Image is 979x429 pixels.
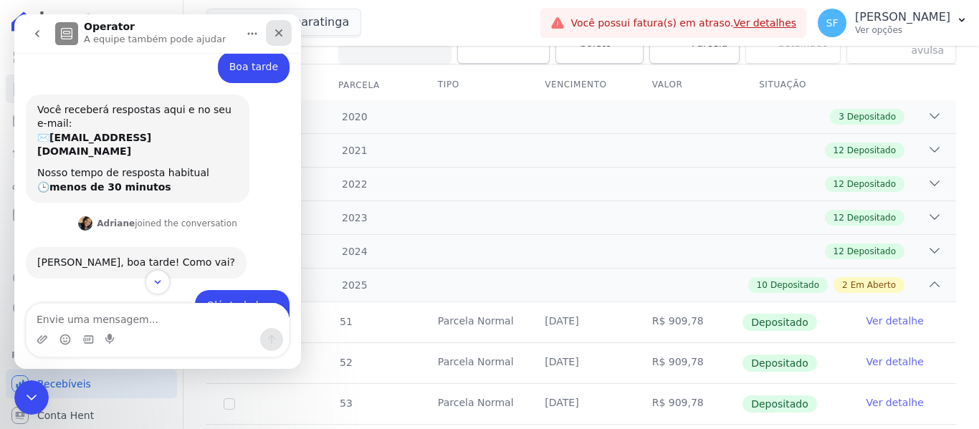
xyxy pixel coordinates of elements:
span: Em Aberto [851,279,896,291]
a: Ver detalhe [866,314,924,328]
b: [EMAIL_ADDRESS][DOMAIN_NAME] [23,117,137,143]
span: 52 [338,357,353,368]
td: Parcela Normal [421,343,527,383]
td: [DATE] [527,343,634,383]
td: [DATE] [527,384,634,424]
span: Conta Hent [37,408,94,423]
input: Só é possível selecionar pagamentos em aberto [224,398,235,410]
div: Nosso tempo de resposta habitual 🕒 [23,152,224,180]
a: Visão Geral [6,43,177,72]
div: Você receberá respostas aqui e no seu e-mail:✉️[EMAIL_ADDRESS][DOMAIN_NAME]Nosso tempo de respost... [11,80,235,189]
button: Mar De Japaratinga [206,9,361,36]
span: 2 [842,279,848,291]
a: Recebíveis [6,370,177,398]
span: 53 [338,397,353,409]
div: Operator diz… [11,80,275,201]
span: Depositado [847,178,896,191]
div: Você receberá respostas aqui e no seu e-mail: ✉️ [23,89,224,145]
div: Olá, tudo bem [192,284,264,299]
div: [PERSON_NAME], boa tarde! Como vai?Add reaction [11,233,232,264]
th: Vencimento [527,70,634,100]
a: Transferências [6,232,177,261]
span: Depositado [847,110,896,123]
td: Parcela Normal [421,302,527,342]
div: Boa tarde [215,46,264,60]
a: Contratos [6,74,177,103]
textarea: Envie uma mensagem... [12,289,274,314]
span: Depositado [742,314,817,331]
span: 10 [757,279,768,291]
button: Selecionador de Emoji [45,319,57,331]
p: A equipe também pode ajudar [70,18,211,32]
span: 12 [834,144,844,157]
span: 3 [839,110,844,123]
span: Depositado [742,355,817,372]
div: [PERSON_NAME], boa tarde! Como vai? [23,241,221,256]
td: [DATE] [527,302,634,342]
span: Depositado [742,395,817,413]
a: Lotes [6,138,177,166]
span: 12 [834,211,844,224]
span: 12 [834,178,844,191]
button: Enviar uma mensagem [246,314,269,337]
span: Recebíveis [37,377,91,391]
td: R$ 909,78 [635,384,742,424]
p: Ver opções [855,24,950,36]
iframe: Intercom live chat [14,380,49,415]
div: Parcela [321,71,397,100]
div: Adriane diz… [11,200,275,233]
th: Valor [635,70,742,100]
span: 51 [338,316,353,327]
p: [PERSON_NAME] [855,10,950,24]
th: Tipo [421,70,527,100]
a: Ver detalhes [734,17,797,29]
button: Selecionador de GIF [68,319,80,331]
span: Depositado [847,144,896,157]
a: Ver detalhe [866,395,924,410]
div: Plataformas [11,347,171,364]
div: Adriane diz… [11,233,275,276]
a: Negativação [6,295,177,324]
td: R$ 909,78 [635,343,742,383]
td: Parcela Normal [421,384,527,424]
a: Parcelas [6,106,177,135]
a: Clientes [6,169,177,198]
td: R$ 909,78 [635,302,742,342]
a: Ver detalhe [866,355,924,369]
a: Minha Carteira [6,201,177,229]
div: Boa tarde [204,37,275,69]
b: Adriane [82,204,120,214]
span: 12 [834,245,844,258]
div: Simone diz… [11,37,275,80]
iframe: Intercom live chat [14,14,301,369]
span: Depositado [847,211,896,224]
button: Scroll to bottom [131,256,156,280]
a: Crédito [6,264,177,292]
img: Profile image for Adriane [64,202,78,216]
div: Fechar [252,6,277,32]
button: SF [PERSON_NAME] Ver opções [806,3,979,43]
div: joined the conversation [82,203,223,216]
button: Start recording [91,319,102,331]
button: Upload do anexo [22,319,34,331]
span: Você possui fatura(s) em atraso. [570,16,796,31]
b: menos de 30 minutos [35,167,157,178]
span: Depositado [847,245,896,258]
span: SF [826,18,839,28]
span: Depositado [770,279,819,291]
button: Início [224,6,252,33]
th: Situação [742,70,849,100]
